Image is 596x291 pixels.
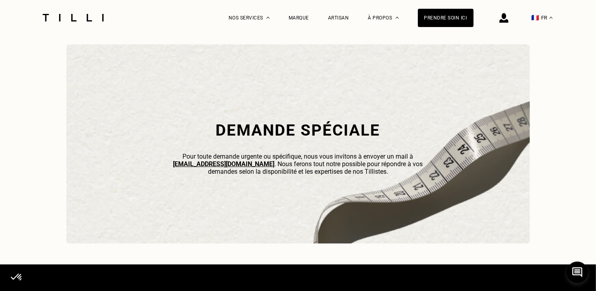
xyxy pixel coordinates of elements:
[66,44,530,244] img: Demande spéciale
[163,121,433,140] h2: Demande spéciale
[418,9,474,27] a: Prendre soin ici
[532,14,540,21] span: 🇫🇷
[499,13,509,23] img: icône connexion
[396,17,399,19] img: Menu déroulant à propos
[549,17,553,19] img: menu déroulant
[289,15,309,21] a: Marque
[266,17,270,19] img: Menu déroulant
[163,153,433,175] p: Pour toute demande urgente ou spécifique, nous vous invitons à envoyer un mail à . Nous ferons to...
[328,15,349,21] a: Artisan
[40,14,107,21] img: Logo du service de couturière Tilli
[173,160,275,168] a: [EMAIL_ADDRESS][DOMAIN_NAME]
